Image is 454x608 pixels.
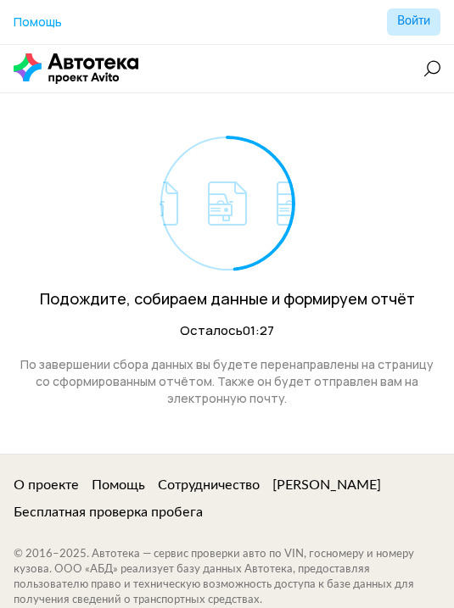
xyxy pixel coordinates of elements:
[20,288,435,310] div: Подождите, собираем данные и формируем отчёт
[158,476,260,494] a: Сотрудничество
[272,476,381,494] a: [PERSON_NAME]
[14,476,79,494] a: О проекте
[92,476,145,494] a: Помощь
[14,14,62,31] a: Помощь
[387,8,440,36] button: Войти
[20,356,435,407] div: По завершении сбора данных вы будете перенаправлены на страницу со сформированным отчётом. Также ...
[397,15,430,27] span: Войти
[20,322,435,339] div: Осталось 01:27
[14,503,203,522] a: Бесплатная проверка пробега
[14,14,62,30] span: Помощь
[14,547,440,608] div: © 2016– 2025 . Автотека — сервис проверки авто по VIN, госномеру и номеру кузова. ООО «АБД» реали...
